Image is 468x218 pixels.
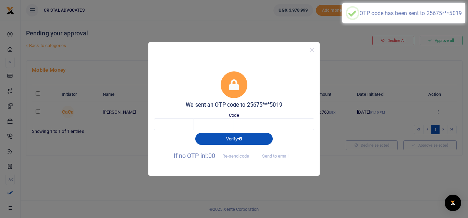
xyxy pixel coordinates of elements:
span: If no OTP in [174,152,255,159]
button: Close [307,45,317,55]
span: !:00 [205,152,215,159]
label: Code [229,112,239,119]
div: OTP code has been sent to 25675***5019 [359,10,462,16]
div: Open Intercom Messenger [445,195,461,211]
button: Verify [195,133,273,145]
h5: We sent an OTP code to 25675***5019 [154,102,314,108]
